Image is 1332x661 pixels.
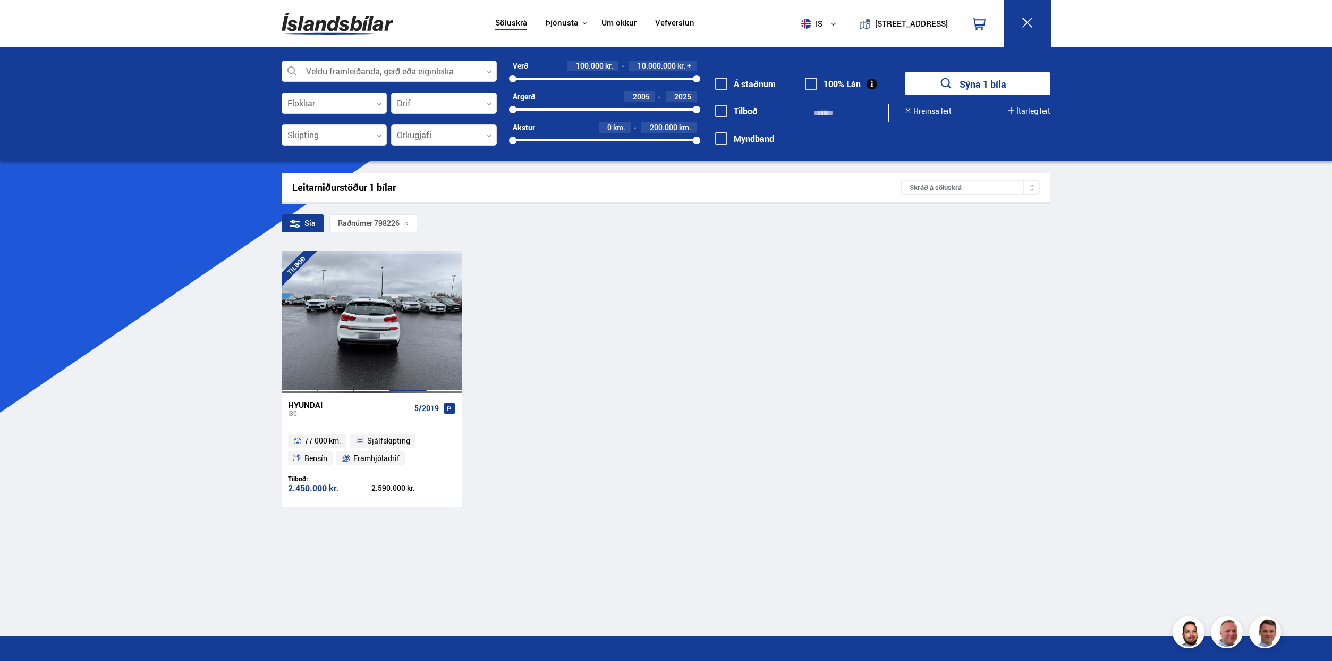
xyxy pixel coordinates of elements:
a: Vefverslun [655,18,694,29]
a: Hyundai i30 5/2019 77 000 km. Sjálfskipting Bensín Framhjóladrif Tilboð: 2.450.000 kr. 2.590.000 kr. [282,393,462,507]
span: Framhjóladrif [353,452,400,465]
span: is [797,19,824,29]
div: Sía [282,214,324,232]
button: Ítarleg leit [1008,107,1050,115]
label: Tilboð [715,106,758,116]
button: Opna LiveChat spjallviðmót [9,4,40,36]
button: Sýna 1 bíla [905,72,1050,95]
span: Raðnúmer 798226 [338,219,400,228]
img: siFngHWaQ9KaOqBr.png [1212,618,1244,650]
label: 100% Lán [805,79,861,89]
span: Bensín [304,452,327,465]
span: kr. [605,62,613,70]
span: 77 000 km. [304,434,341,447]
div: Verð [513,62,528,70]
a: Söluskrá [495,18,527,29]
div: Tilboð: [288,475,372,483]
label: Á staðnum [715,79,776,89]
button: Þjónusta [546,18,578,28]
span: 10.000.000 [638,61,676,71]
span: 2025 [674,91,691,102]
img: nhp88E3Fdnt1Opn2.png [1174,618,1206,650]
div: i30 [288,409,410,417]
span: + [687,62,691,70]
a: [STREET_ADDRESS] [851,9,954,39]
button: is [797,8,845,39]
div: 2.450.000 kr. [288,484,372,493]
div: Leitarniðurstöður 1 bílar [292,182,902,193]
span: 0 [607,122,612,132]
div: Akstur [513,123,535,132]
img: svg+xml;base64,PHN2ZyB4bWxucz0iaHR0cDovL3d3dy53My5vcmcvMjAwMC9zdmciIHdpZHRoPSI1MTIiIGhlaWdodD0iNT... [801,19,811,29]
img: FbJEzSuNWCJXmdc-.webp [1251,618,1283,650]
img: G0Ugv5HjCgRt.svg [282,6,393,41]
div: Skráð á söluskrá [901,180,1040,195]
div: Árgerð [513,93,535,101]
span: Sjálfskipting [367,434,410,447]
button: Hreinsa leit [905,107,952,115]
span: km. [613,123,625,132]
a: Um okkur [601,18,637,29]
span: 200.000 [650,122,677,132]
span: 100.000 [576,61,604,71]
span: 5/2019 [414,404,439,413]
label: Myndband [715,134,774,144]
span: 2005 [633,91,650,102]
button: [STREET_ADDRESS] [879,19,944,28]
div: Hyundai [288,400,410,409]
span: kr. [677,62,685,70]
div: 2.590.000 kr. [371,484,455,492]
span: km. [679,123,691,132]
